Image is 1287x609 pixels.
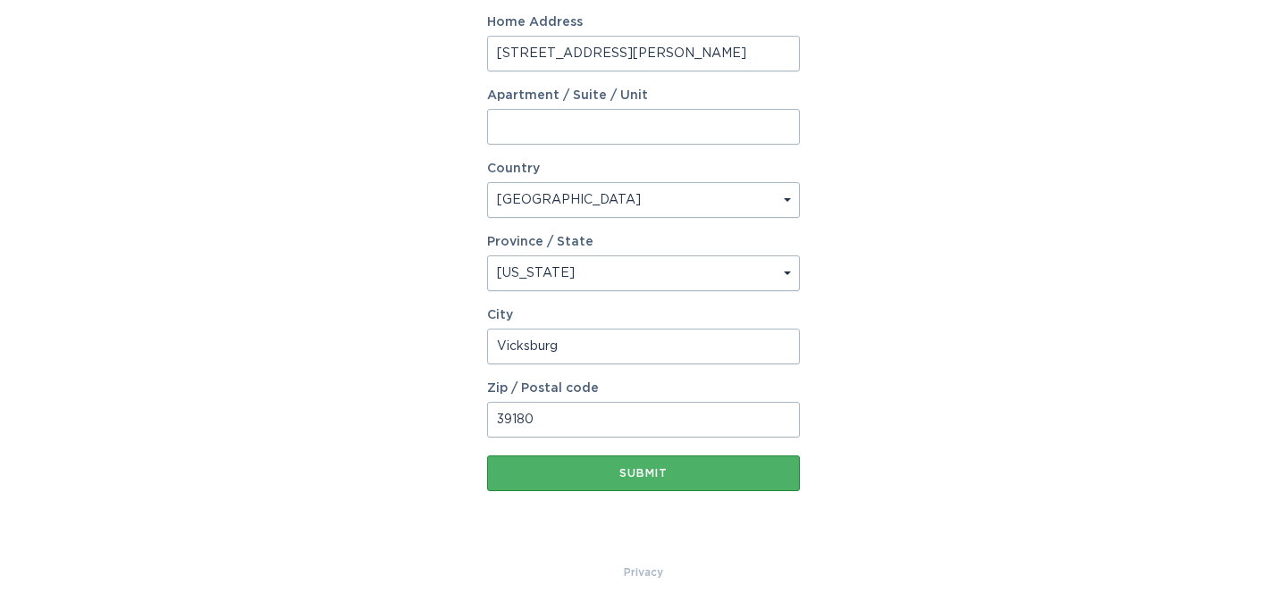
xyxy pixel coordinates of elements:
[487,89,800,102] label: Apartment / Suite / Unit
[487,236,593,248] label: Province / State
[487,455,800,491] button: Submit
[624,563,663,582] a: Privacy Policy & Terms of Use
[487,16,800,29] label: Home Address
[487,309,800,321] label: City
[487,382,800,395] label: Zip / Postal code
[487,163,540,175] label: Country
[496,468,791,479] div: Submit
